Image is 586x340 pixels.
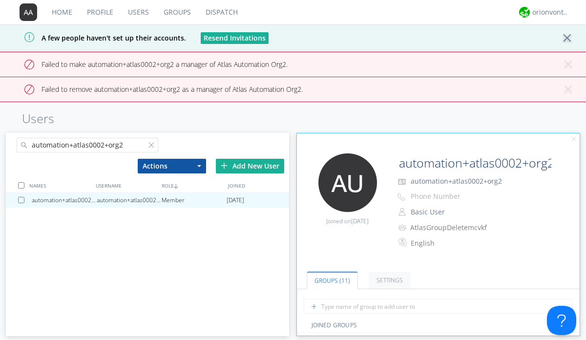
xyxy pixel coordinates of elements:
span: [DATE] [227,193,244,208]
div: orionvontas+atlas+automation+org2 [532,7,569,17]
img: plus.svg [221,162,228,169]
img: icon-alert-users-thin-outline.svg [398,221,408,234]
img: In groups with Translation enabled, this user's messages will be automatically translated to and ... [398,236,408,248]
img: 373638.png [318,153,377,212]
img: phone-outline.svg [398,193,405,201]
span: Failed to remove automation+atlas0002+org2 as a manager of Atlas Automation Org2. [7,85,303,94]
iframe: Toggle Customer Support [547,306,576,335]
div: Add New User [216,159,284,173]
div: English [411,238,492,248]
img: 373638.png [20,3,37,21]
img: 29d36aed6fa347d5a1537e7736e6aa13 [519,7,530,18]
div: automation+atlas0002+org2 [97,193,162,208]
div: USERNAME [93,178,159,192]
div: JOINED GROUPS [297,321,580,333]
div: JOINED [226,178,292,192]
button: Actions [138,159,206,173]
input: Search users [17,138,158,152]
span: Joined on [326,217,369,225]
a: Groups (11) [307,272,358,289]
a: automation+atlas0002+org2automation+atlas0002+org2Member[DATE] [6,193,289,208]
input: Name [395,153,553,173]
span: automation+atlas0002+org2 [411,176,502,186]
img: cancel.svg [570,136,577,143]
span: Failed to make automation+atlas0002+org2 a manager of Atlas Automation Org2. [7,60,288,69]
a: Settings [369,272,411,289]
div: ROLE [159,178,225,192]
button: Resend Invitations [201,32,269,44]
div: Member [162,193,227,208]
input: Type name of group to add user to [304,299,573,314]
div: NAMES [27,178,93,192]
div: automation+atlas0002+org2 [32,193,97,208]
img: person-outline.svg [398,208,406,216]
div: AtlasGroupDeletemcvkf [410,223,492,233]
button: Basic User [407,205,505,219]
span: A few people haven't set up their accounts. [7,33,186,42]
span: [DATE] [351,217,369,225]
